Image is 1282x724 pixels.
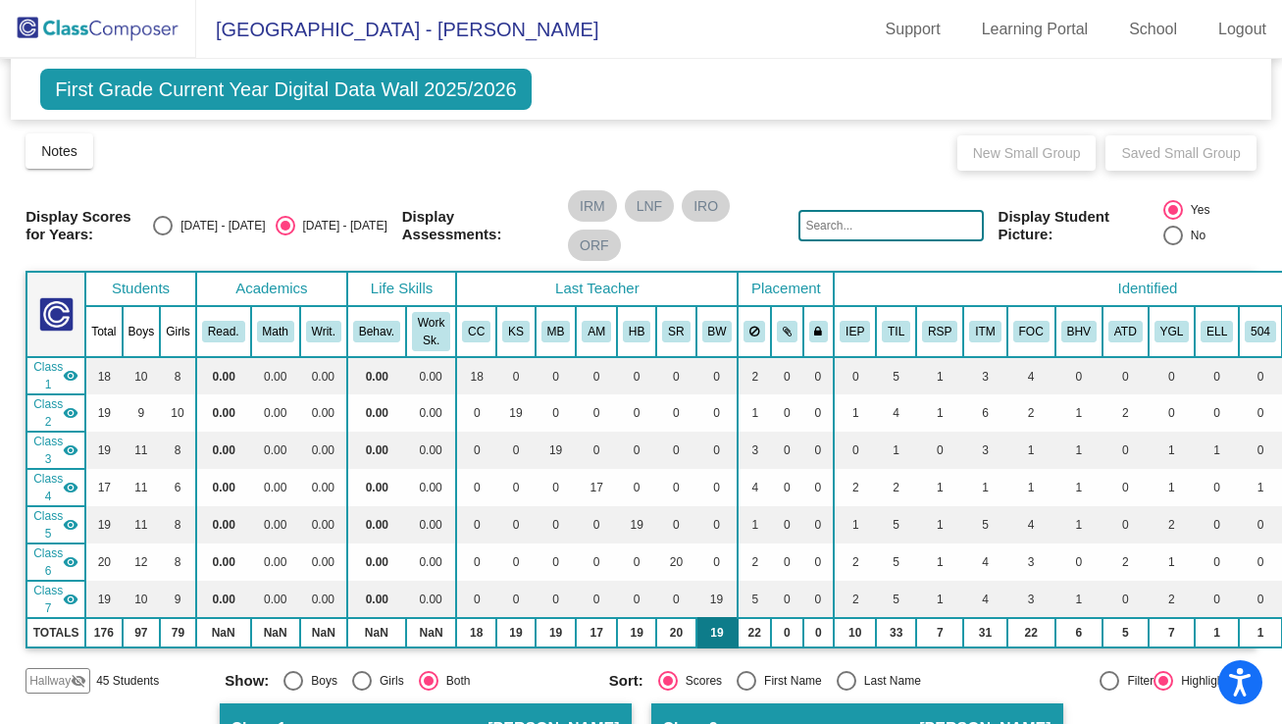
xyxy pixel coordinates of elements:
mat-icon: visibility [63,405,78,421]
td: 0.00 [251,506,300,543]
td: 0 [456,469,496,506]
td: Kari Snyder - No Class Name [26,394,85,432]
td: 0 [496,543,536,581]
td: 0 [803,506,835,543]
td: 5 [876,543,916,581]
td: 0 [1239,506,1282,543]
td: 0 [1195,543,1239,581]
mat-radio-group: Select an option [153,216,386,235]
td: 1 [1055,432,1103,469]
td: 0 [576,394,617,432]
td: 0 [1239,581,1282,618]
td: 0 [1239,394,1282,432]
button: YGL [1154,321,1190,342]
button: 504 [1245,321,1276,342]
td: 1 [1149,432,1196,469]
td: 0 [803,394,835,432]
button: ELL [1201,321,1233,342]
td: 0.00 [300,506,347,543]
td: Heather Bonderer - No Class Name [26,506,85,543]
td: 0 [536,506,577,543]
span: Class 2 [33,395,63,431]
td: 5 [876,357,916,394]
td: 2 [1103,394,1149,432]
td: 19 [85,394,122,432]
div: [DATE] - [DATE] [295,217,387,234]
td: 0 [496,432,536,469]
td: 0 [656,357,695,394]
td: 97 [123,618,161,647]
td: 2 [738,543,771,581]
button: FOC [1013,321,1050,342]
td: 12 [123,543,161,581]
td: 1 [1149,469,1196,506]
td: 18 [456,357,496,394]
td: 0.00 [196,469,251,506]
td: 2 [738,357,771,394]
th: Intervention Team [963,306,1006,357]
td: 0 [696,357,739,394]
td: 0 [656,469,695,506]
td: 19 [536,432,577,469]
td: 0 [576,506,617,543]
td: Shelby Rains - No Class Name [26,543,85,581]
mat-icon: visibility [63,368,78,384]
td: 4 [963,581,1006,618]
mat-icon: visibility [63,480,78,495]
td: 0.00 [251,394,300,432]
th: Keep with teacher [803,306,835,357]
button: SR [662,321,690,342]
td: 5 [876,506,916,543]
td: 1 [1149,543,1196,581]
div: No [1183,227,1205,244]
td: 0 [1103,432,1149,469]
td: 5 [963,506,1006,543]
td: 0.00 [196,506,251,543]
td: NaN [347,618,406,647]
td: 3 [738,432,771,469]
td: 3 [1007,581,1055,618]
td: 0 [1239,357,1282,394]
td: 0 [656,506,695,543]
td: 4 [1007,357,1055,394]
th: Kari Snyder [496,306,536,357]
button: BHV [1061,321,1097,342]
td: 2 [1149,581,1196,618]
td: 0 [696,432,739,469]
th: Girls [160,306,196,357]
a: Support [870,14,956,45]
th: Attendance Issues [1103,306,1149,357]
td: 0.00 [406,394,456,432]
td: 1 [963,469,1006,506]
button: IEP [840,321,870,342]
td: 0.00 [196,581,251,618]
td: 0 [617,357,656,394]
button: ITM [969,321,1000,342]
td: 0.00 [406,432,456,469]
td: 0 [1239,543,1282,581]
button: Read. [202,321,245,342]
th: Behavior Plan/Issue [1055,306,1103,357]
td: 0 [496,357,536,394]
td: 19 [85,506,122,543]
td: 17 [85,469,122,506]
span: Class 6 [33,544,63,580]
span: Class 5 [33,507,63,543]
td: 0.00 [251,357,300,394]
td: NaN [196,618,251,647]
td: 5 [876,581,916,618]
td: 11 [123,506,161,543]
td: 1 [1007,432,1055,469]
td: 0 [696,469,739,506]
td: 0 [1103,357,1149,394]
td: 10 [160,394,196,432]
td: 0 [576,581,617,618]
button: MB [541,321,571,342]
td: 0.00 [196,357,251,394]
button: RSP [922,321,957,342]
td: 1 [738,394,771,432]
td: 0.00 [251,581,300,618]
th: Heather Bonderer [617,306,656,357]
td: 18 [85,357,122,394]
td: 0.00 [406,357,456,394]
